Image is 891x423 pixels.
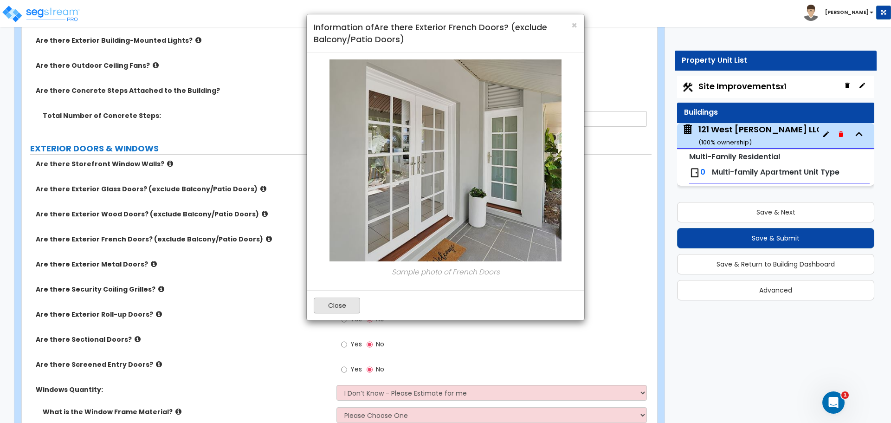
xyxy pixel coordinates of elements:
[571,19,577,32] span: ×
[314,298,360,313] button: Close
[841,391,849,399] span: 1
[392,267,500,277] em: Sample photo of French Doors
[314,21,577,45] h4: Information of Are there Exterior French Doors? (exclude Balcony/Patio Doors)
[329,59,562,261] img: 92.JPG
[822,391,845,414] iframe: Intercom live chat
[571,20,577,30] button: Close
